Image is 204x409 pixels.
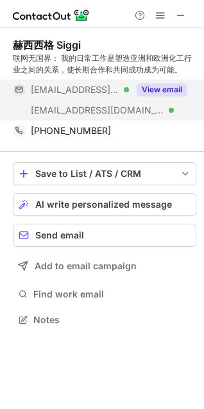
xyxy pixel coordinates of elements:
[13,285,196,303] button: Find work email
[33,314,191,326] span: Notes
[137,83,187,96] button: Reveal Button
[33,288,191,300] span: Find work email
[13,224,196,247] button: Send email
[35,230,84,240] span: Send email
[13,53,196,76] div: 联网无国界： 我的日常工作是塑造亚洲和欧洲化工行业之间的关系，使长期合作和共同成功成为可能。
[13,255,196,278] button: Add to email campaign
[35,261,137,271] span: Add to email campaign
[13,38,81,51] div: 赫西西格 Siggi
[13,311,196,329] button: Notes
[31,84,119,96] span: [EMAIL_ADDRESS][DOMAIN_NAME]
[13,162,196,185] button: save-profile-one-click
[35,199,172,210] span: AI write personalized message
[13,193,196,216] button: AI write personalized message
[31,125,111,137] span: [PHONE_NUMBER]
[13,8,90,23] img: ContactOut v5.3.10
[35,169,174,179] div: Save to List / ATS / CRM
[31,104,164,116] span: [EMAIL_ADDRESS][DOMAIN_NAME]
